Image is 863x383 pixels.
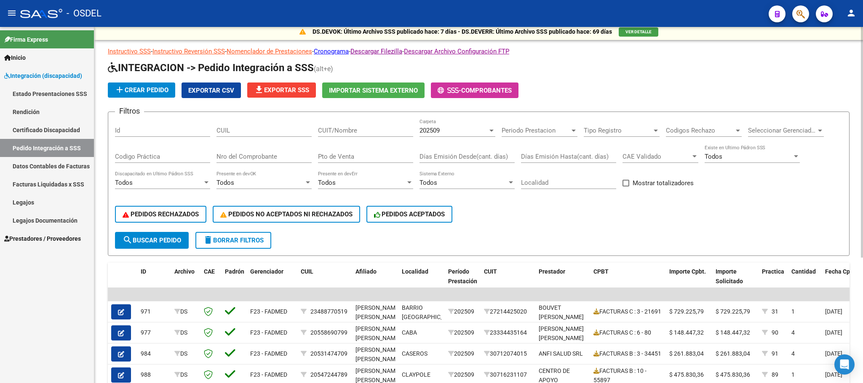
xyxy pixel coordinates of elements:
[716,268,743,285] span: Importe Solicitado
[322,82,425,98] button: Importar Sistema Externo
[115,179,133,186] span: Todos
[174,370,197,380] div: DS
[593,328,663,338] div: FACTURAS C : 6 - 80
[313,27,612,36] p: DS.DEVOK: Último Archivo SSS publicado hace: 7 días - DS.DEVERR: Último Archivo SSS publicado hac...
[759,263,788,300] datatable-header-cell: Practica
[402,268,428,275] span: Localidad
[141,268,146,275] span: ID
[4,35,48,44] span: Firma Express
[762,268,784,275] span: Practica
[310,328,347,338] div: 20558690799
[593,268,609,275] span: CPBT
[461,87,512,94] span: Comprobantes
[174,307,197,317] div: DS
[250,350,287,357] span: F23 - FADMED
[182,82,241,98] button: Exportar CSV
[222,263,247,300] datatable-header-cell: Padrón
[484,370,532,380] div: 30716231107
[355,304,401,321] span: [PERSON_NAME] [PERSON_NAME]
[247,82,316,98] button: Exportar SSS
[484,328,532,338] div: 23334435164
[484,349,532,359] div: 30712074015
[310,349,347,359] div: 20531474709
[705,153,722,160] span: Todos
[115,86,168,94] span: Crear Pedido
[791,308,795,315] span: 1
[825,268,855,275] span: Fecha Cpbt
[666,263,712,300] datatable-header-cell: Importe Cpbt.
[250,268,283,275] span: Gerenciador
[108,48,151,55] a: Instructivo SSS
[67,4,102,23] span: - OSDEL
[355,346,401,363] span: [PERSON_NAME] [PERSON_NAME]
[220,210,353,218] span: PEDIDOS NO ACEPTADOS NI RECHAZADOS
[623,153,691,160] span: CAE Validado
[203,237,264,244] span: Borrar Filtros
[250,329,287,336] span: F23 - FADMED
[227,48,312,55] a: Nomenclador de Prestaciones
[171,263,200,300] datatable-header-cell: Archivo
[195,232,271,249] button: Borrar Filtros
[484,268,497,275] span: CUIT
[318,179,336,186] span: Todos
[666,127,734,134] span: Codigos Rechazo
[108,62,314,74] span: INTEGRACION -> Pedido Integración a SSS
[791,371,795,378] span: 1
[310,307,347,317] div: 23488770519
[355,325,401,342] span: [PERSON_NAME] [PERSON_NAME]
[712,263,759,300] datatable-header-cell: Importe Solicitado
[115,232,189,249] button: Buscar Pedido
[791,268,816,275] span: Cantidad
[4,53,26,62] span: Inicio
[4,234,81,243] span: Prestadores / Proveedores
[669,371,704,378] span: $ 475.830,36
[404,48,509,55] a: Descargar Archivo Configuración FTP
[174,349,197,359] div: DS
[115,85,125,95] mat-icon: add
[108,82,175,98] button: Crear Pedido
[108,47,850,56] p: - - - - -
[141,349,168,359] div: 984
[213,206,360,223] button: PEDIDOS NO ACEPTADOS NI RECHAZADOS
[204,268,215,275] span: CAE
[310,370,347,380] div: 20547244789
[484,307,532,317] div: 27214425020
[174,328,197,338] div: DS
[669,329,704,336] span: $ 148.447,32
[152,48,225,55] a: Instructivo Reversión SSS
[4,71,82,80] span: Integración (discapacidad)
[448,268,477,285] span: Período Prestación
[216,179,234,186] span: Todos
[115,105,144,117] h3: Filtros
[402,371,430,378] span: CLAYPOLE
[593,307,663,317] div: FACTURAS C : 3 - 21691
[314,65,333,73] span: (alt+e)
[123,237,181,244] span: Buscar Pedido
[355,268,377,275] span: Afiliado
[593,349,663,359] div: FACTURAS B : 3 - 34451
[123,235,133,245] mat-icon: search
[402,350,427,357] span: CASEROS
[448,307,477,317] div: 202509
[350,48,402,55] a: Descargar Filezilla
[846,8,856,18] mat-icon: person
[188,87,234,94] span: Exportar CSV
[791,350,795,357] span: 4
[825,329,842,336] span: [DATE]
[250,308,287,315] span: F23 - FADMED
[254,85,264,95] mat-icon: file_download
[297,263,352,300] datatable-header-cell: CUIL
[141,328,168,338] div: 977
[772,371,778,378] span: 89
[539,268,565,275] span: Prestador
[398,263,445,300] datatable-header-cell: Localidad
[445,263,481,300] datatable-header-cell: Período Prestación
[174,268,195,275] span: Archivo
[141,370,168,380] div: 988
[314,48,349,55] a: Cronograma
[431,82,518,98] button: -Comprobantes
[402,304,459,321] span: BARRIO [GEOGRAPHIC_DATA]
[539,324,587,343] div: [PERSON_NAME] [PERSON_NAME]
[329,87,418,94] span: Importar Sistema Externo
[825,308,842,315] span: [DATE]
